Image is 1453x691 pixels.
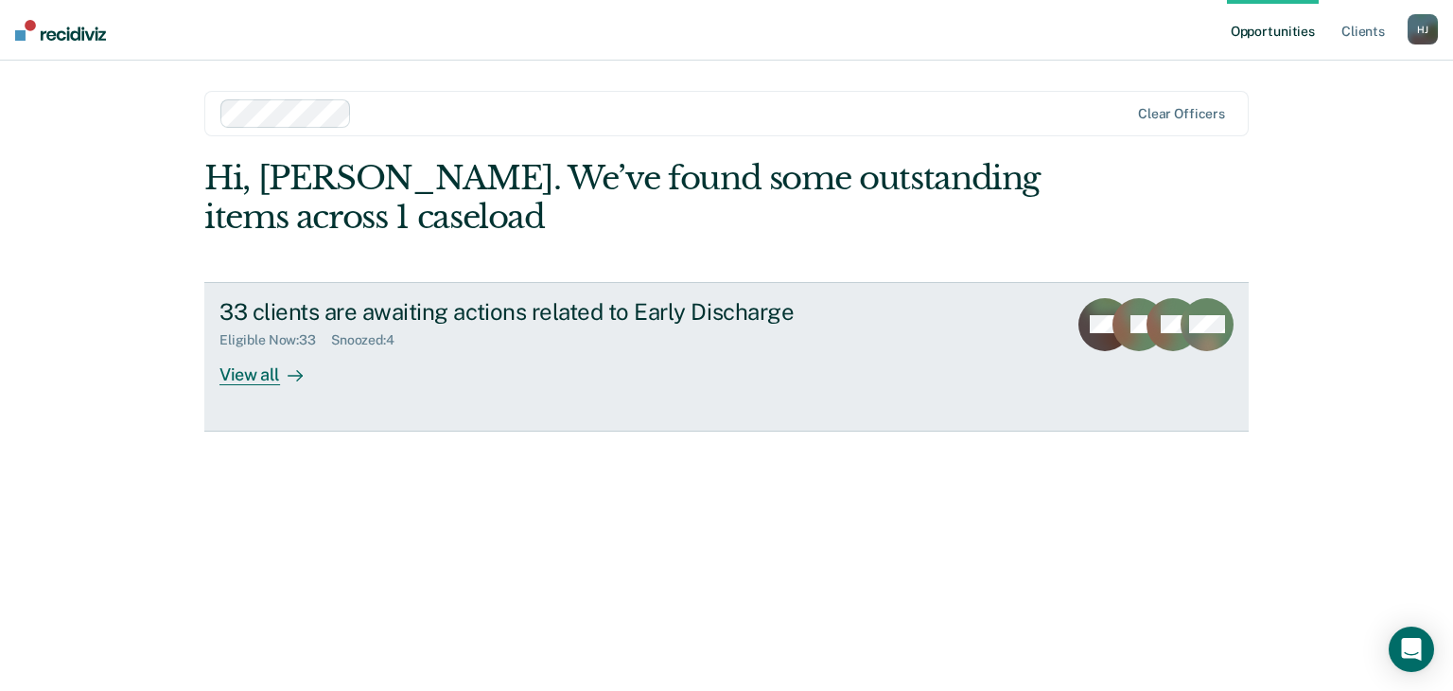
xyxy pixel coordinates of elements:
div: H J [1408,14,1438,44]
div: 33 clients are awaiting actions related to Early Discharge [219,298,884,326]
img: Recidiviz [15,20,106,41]
div: Snoozed : 4 [331,332,410,348]
a: 33 clients are awaiting actions related to Early DischargeEligible Now:33Snoozed:4View all [204,282,1249,432]
div: Open Intercom Messenger [1389,627,1434,672]
div: Eligible Now : 33 [219,332,331,348]
button: HJ [1408,14,1438,44]
div: Hi, [PERSON_NAME]. We’ve found some outstanding items across 1 caseload [204,159,1040,237]
div: Clear officers [1138,106,1225,122]
div: View all [219,348,325,385]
